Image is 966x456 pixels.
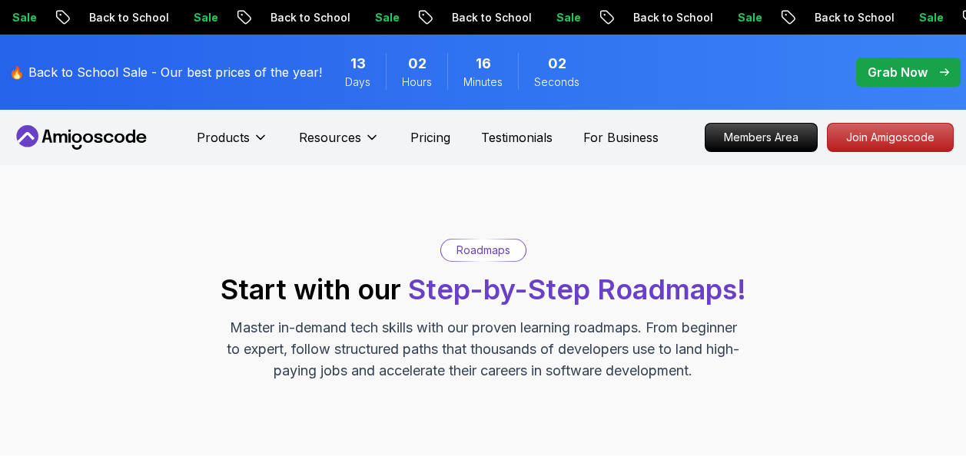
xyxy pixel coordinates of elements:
h2: Start with our [221,274,746,305]
p: Master in-demand tech skills with our proven learning roadmaps. From beginner to expert, follow s... [225,317,742,382]
a: Members Area [705,123,818,152]
p: Back to School [258,10,363,25]
span: Days [345,74,370,90]
p: Sale [544,10,593,25]
p: Join Amigoscode [828,124,953,151]
span: 2 Hours [408,53,427,74]
p: Resources [299,128,361,147]
p: Back to School [802,10,907,25]
span: Seconds [534,74,579,90]
a: Join Amigoscode [827,123,954,152]
a: For Business [583,128,659,147]
p: Back to School [440,10,544,25]
p: 🔥 Back to School Sale - Our best prices of the year! [9,63,322,81]
p: Sale [363,10,412,25]
span: Minutes [463,74,503,90]
p: Products [197,128,250,147]
span: Step-by-Step Roadmaps! [408,273,746,306]
p: Members Area [705,124,817,151]
p: Roadmaps [456,243,510,258]
span: 13 Days [350,53,366,74]
span: 2 Seconds [548,53,566,74]
p: Sale [907,10,956,25]
span: 16 Minutes [476,53,491,74]
a: Pricing [410,128,450,147]
button: Resources [299,128,380,159]
p: Back to School [77,10,181,25]
span: Hours [402,74,432,90]
p: Sale [181,10,231,25]
a: Testimonials [481,128,553,147]
button: Products [197,128,268,159]
p: Back to School [621,10,725,25]
p: Grab Now [868,63,928,81]
p: Sale [725,10,775,25]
